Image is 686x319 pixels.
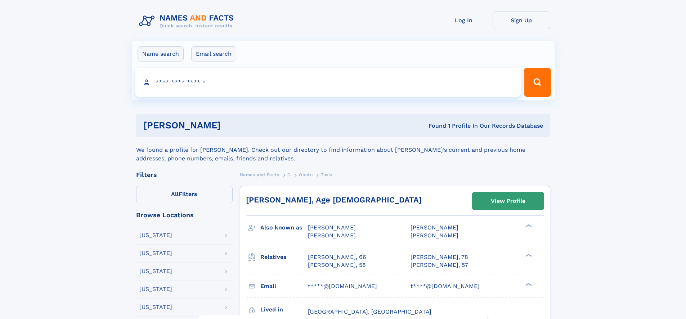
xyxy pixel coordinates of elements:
[308,308,431,315] span: [GEOGRAPHIC_DATA], [GEOGRAPHIC_DATA]
[411,224,458,231] span: [PERSON_NAME]
[136,186,233,203] label: Filters
[191,46,236,61] label: Email search
[308,261,366,269] a: [PERSON_NAME], 58
[324,122,543,130] div: Found 1 Profile In Our Records Database
[171,191,179,197] span: All
[287,172,291,177] span: O
[260,304,308,316] h3: Lived in
[472,192,544,210] a: View Profile
[299,170,313,179] a: Onotu
[240,170,279,179] a: Names and Facts
[308,253,366,261] a: [PERSON_NAME], 66
[411,261,468,269] a: [PERSON_NAME], 57
[308,232,356,239] span: [PERSON_NAME]
[136,12,240,31] img: Logo Names and Facts
[135,68,521,97] input: search input
[435,12,493,29] a: Log In
[321,172,332,177] span: Tuvie
[260,280,308,292] h3: Email
[139,286,172,292] div: [US_STATE]
[299,172,313,177] span: Onotu
[139,250,172,256] div: [US_STATE]
[246,195,422,204] a: [PERSON_NAME], Age [DEMOGRAPHIC_DATA]
[138,46,184,61] label: Name search
[411,232,458,239] span: [PERSON_NAME]
[287,170,291,179] a: O
[493,12,550,29] a: Sign Up
[143,121,325,130] h1: [PERSON_NAME]
[260,222,308,234] h3: Also known as
[524,282,532,287] div: ❯
[139,304,172,310] div: [US_STATE]
[524,68,551,97] button: Search Button
[524,224,532,228] div: ❯
[411,253,468,261] a: [PERSON_NAME], 78
[136,137,550,163] div: We found a profile for [PERSON_NAME]. Check out our directory to find information about [PERSON_N...
[524,253,532,258] div: ❯
[491,193,525,209] div: View Profile
[139,232,172,238] div: [US_STATE]
[260,251,308,263] h3: Relatives
[139,268,172,274] div: [US_STATE]
[308,224,356,231] span: [PERSON_NAME]
[136,212,233,218] div: Browse Locations
[136,172,233,178] div: Filters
